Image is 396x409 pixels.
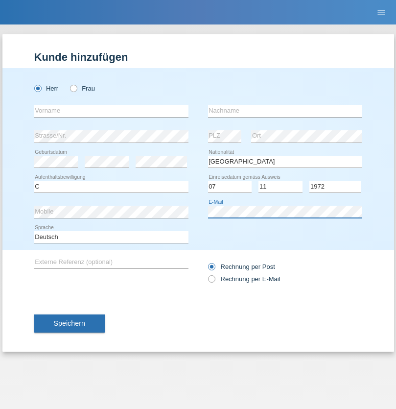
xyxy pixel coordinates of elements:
[208,275,214,288] input: Rechnung per E-Mail
[54,319,85,327] span: Speichern
[208,263,275,270] label: Rechnung per Post
[372,9,391,15] a: menu
[376,8,386,18] i: menu
[34,51,362,63] h1: Kunde hinzufügen
[34,85,41,91] input: Herr
[70,85,76,91] input: Frau
[34,314,105,333] button: Speichern
[208,275,280,283] label: Rechnung per E-Mail
[70,85,95,92] label: Frau
[34,85,59,92] label: Herr
[208,263,214,275] input: Rechnung per Post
